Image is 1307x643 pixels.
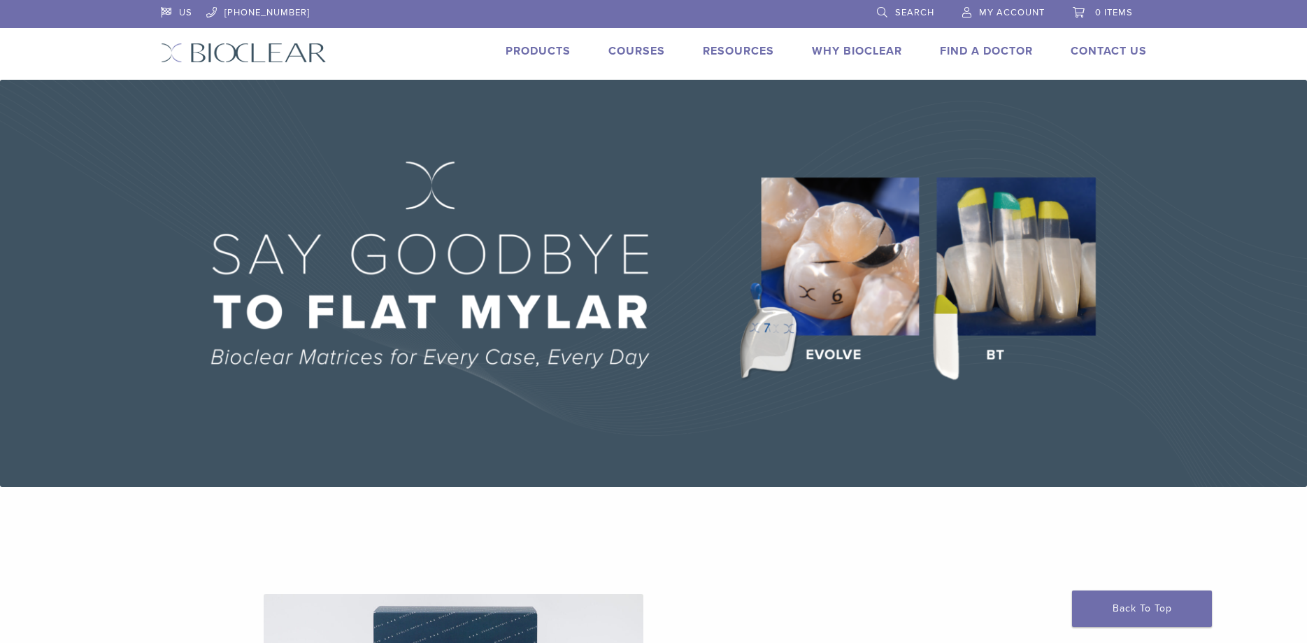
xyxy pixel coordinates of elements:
[161,43,327,63] img: Bioclear
[608,44,665,58] a: Courses
[895,7,934,18] span: Search
[812,44,902,58] a: Why Bioclear
[979,7,1045,18] span: My Account
[703,44,774,58] a: Resources
[1072,591,1212,627] a: Back To Top
[940,44,1033,58] a: Find A Doctor
[506,44,571,58] a: Products
[1071,44,1147,58] a: Contact Us
[1095,7,1133,18] span: 0 items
